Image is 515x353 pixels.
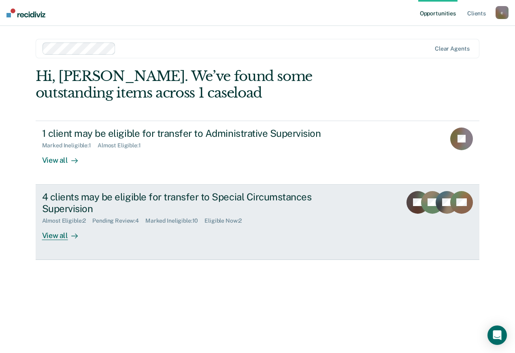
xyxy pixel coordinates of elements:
[42,149,87,165] div: View all
[204,217,248,224] div: Eligible Now : 2
[435,45,469,52] div: Clear agents
[6,9,45,17] img: Recidiviz
[36,121,480,185] a: 1 client may be eligible for transfer to Administrative SupervisionMarked Ineligible:1Almost Elig...
[42,217,93,224] div: Almost Eligible : 2
[42,191,326,215] div: 4 clients may be eligible for transfer to Special Circumstances Supervision
[487,325,507,345] div: Open Intercom Messenger
[98,142,147,149] div: Almost Eligible : 1
[36,68,391,101] div: Hi, [PERSON_NAME]. We’ve found some outstanding items across 1 caseload
[42,224,87,240] div: View all
[36,185,480,260] a: 4 clients may be eligible for transfer to Special Circumstances SupervisionAlmost Eligible:2Pendi...
[496,6,509,19] button: c
[42,142,98,149] div: Marked Ineligible : 1
[145,217,204,224] div: Marked Ineligible : 10
[92,217,145,224] div: Pending Review : 4
[42,128,326,139] div: 1 client may be eligible for transfer to Administrative Supervision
